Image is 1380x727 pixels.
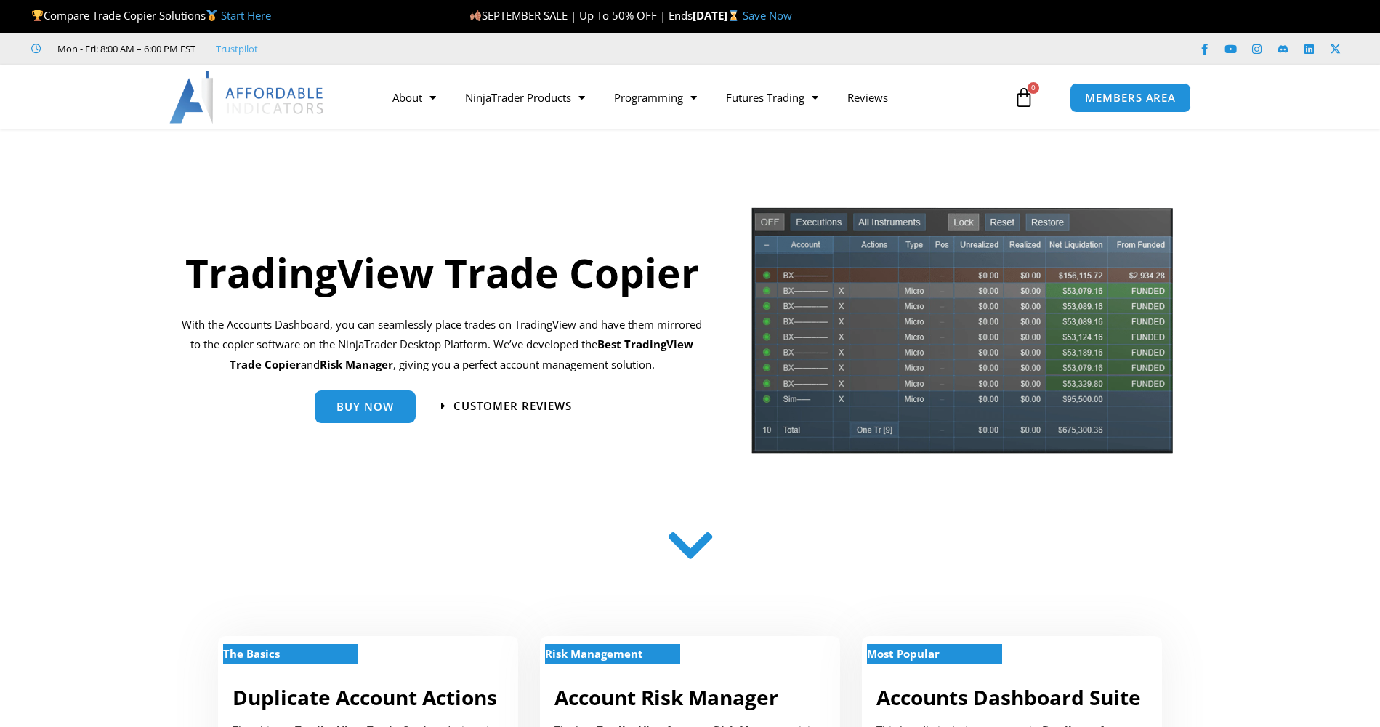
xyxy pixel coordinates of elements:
[441,401,572,411] a: Customer Reviews
[206,10,217,21] img: 🥇
[320,357,393,371] strong: Risk Manager
[743,8,792,23] a: Save Now
[178,315,706,376] p: With the Accounts Dashboard, you can seamlessly place trades on TradingView and have them mirrore...
[728,10,739,21] img: ⌛
[378,81,451,114] a: About
[178,244,706,300] h1: TradingView Trade Copier
[453,401,572,411] span: Customer Reviews
[451,81,600,114] a: NinjaTrader Products
[470,10,481,21] img: 🍂
[545,646,643,661] strong: Risk Management
[1028,82,1039,94] span: 0
[336,401,394,412] span: Buy Now
[169,71,326,124] img: LogoAI | Affordable Indicators – NinjaTrader
[693,8,743,23] strong: [DATE]
[233,683,497,711] a: Duplicate Account Actions
[31,8,271,23] span: Compare Trade Copier Solutions
[216,40,258,57] a: Trustpilot
[315,390,416,423] a: Buy Now
[600,81,711,114] a: Programming
[32,10,43,21] img: 🏆
[992,76,1056,119] a: 0
[711,81,833,114] a: Futures Trading
[876,683,1141,711] a: Accounts Dashboard Suite
[221,8,271,23] a: Start Here
[1070,83,1191,113] a: MEMBERS AREA
[750,206,1174,465] img: tradecopier | Affordable Indicators – NinjaTrader
[469,8,693,23] span: SEPTEMBER SALE | Up To 50% OFF | Ends
[378,81,1010,114] nav: Menu
[1085,92,1176,103] span: MEMBERS AREA
[554,683,778,711] a: Account Risk Manager
[223,646,280,661] strong: The Basics
[867,646,940,661] strong: Most Popular
[833,81,903,114] a: Reviews
[54,40,195,57] span: Mon - Fri: 8:00 AM – 6:00 PM EST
